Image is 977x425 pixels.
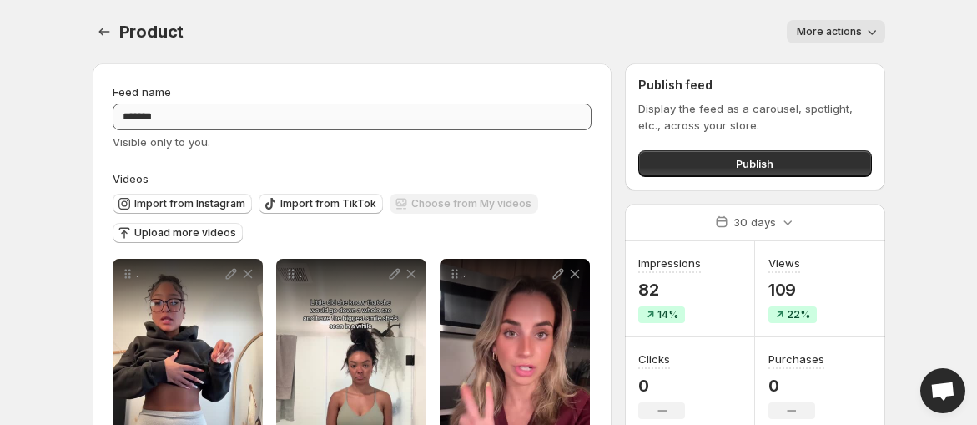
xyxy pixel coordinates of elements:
p: . [463,267,550,281]
button: Publish [638,150,871,177]
p: 30 days [733,214,776,230]
h2: Publish feed [638,77,871,94]
p: 0 [768,376,824,396]
a: Open chat [920,368,965,413]
span: More actions [797,25,862,38]
button: More actions [787,20,885,43]
span: Publish [736,155,773,172]
p: 109 [768,280,817,300]
h3: Views [768,255,800,271]
p: 82 [638,280,701,300]
button: Import from TikTok [259,194,383,214]
span: 22% [787,308,810,321]
span: Feed name [113,85,171,99]
span: Visible only to you. [113,135,210,149]
p: . [136,267,223,281]
span: Upload more videos [134,226,236,240]
p: Display the feed as a carousel, spotlight, etc., across your store. [638,100,871,134]
h3: Clicks [638,351,670,367]
p: 0 [638,376,685,396]
span: Videos [113,172,149,185]
span: Product [119,22,184,42]
span: 14% [657,308,678,321]
p: . [300,267,386,281]
h3: Impressions [638,255,701,271]
button: Import from Instagram [113,194,252,214]
span: Import from TikTok [280,197,376,210]
h3: Purchases [768,351,824,367]
span: Import from Instagram [134,197,245,210]
button: Upload more videos [113,223,243,243]
button: Settings [93,20,116,43]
